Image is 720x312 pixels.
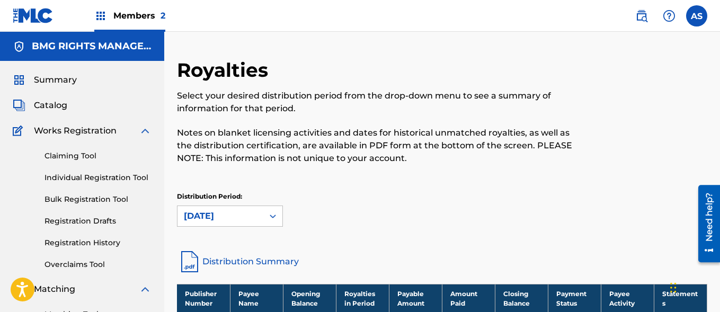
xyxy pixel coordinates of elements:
h2: Royalties [177,58,273,82]
div: User Menu [686,5,707,26]
span: Works Registration [34,124,117,137]
a: Registration History [45,237,152,248]
img: help [663,10,675,22]
span: Matching [34,283,75,296]
img: expand [139,283,152,296]
img: MLC Logo [13,8,54,23]
iframe: Resource Center [690,181,720,266]
a: Claiming Tool [45,150,152,162]
a: Overclaims Tool [45,259,152,270]
div: Drag [670,272,677,304]
a: Individual Registration Tool [45,172,152,183]
img: distribution-summary-pdf [177,249,202,274]
a: CatalogCatalog [13,99,67,112]
img: search [635,10,648,22]
a: Bulk Registration Tool [45,194,152,205]
div: [DATE] [184,210,257,222]
h5: BMG RIGHTS MANAGEMENT US, LLC [32,40,152,52]
span: Catalog [34,99,67,112]
div: Help [659,5,680,26]
p: Select your desired distribution period from the drop-down menu to see a summary of information f... [177,90,585,115]
img: Summary [13,74,25,86]
img: Top Rightsholders [94,10,107,22]
p: Notes on blanket licensing activities and dates for historical unmatched royalties, as well as th... [177,127,585,165]
iframe: Chat Widget [667,261,720,312]
a: SummarySummary [13,74,77,86]
img: expand [139,124,152,137]
span: Summary [34,74,77,86]
img: Catalog [13,99,25,112]
span: 2 [161,11,165,21]
a: Registration Drafts [45,216,152,227]
a: Public Search [631,5,652,26]
img: Accounts [13,40,25,53]
span: Members [113,10,165,22]
img: Works Registration [13,124,26,137]
a: Distribution Summary [177,249,707,274]
p: Distribution Period: [177,192,283,201]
